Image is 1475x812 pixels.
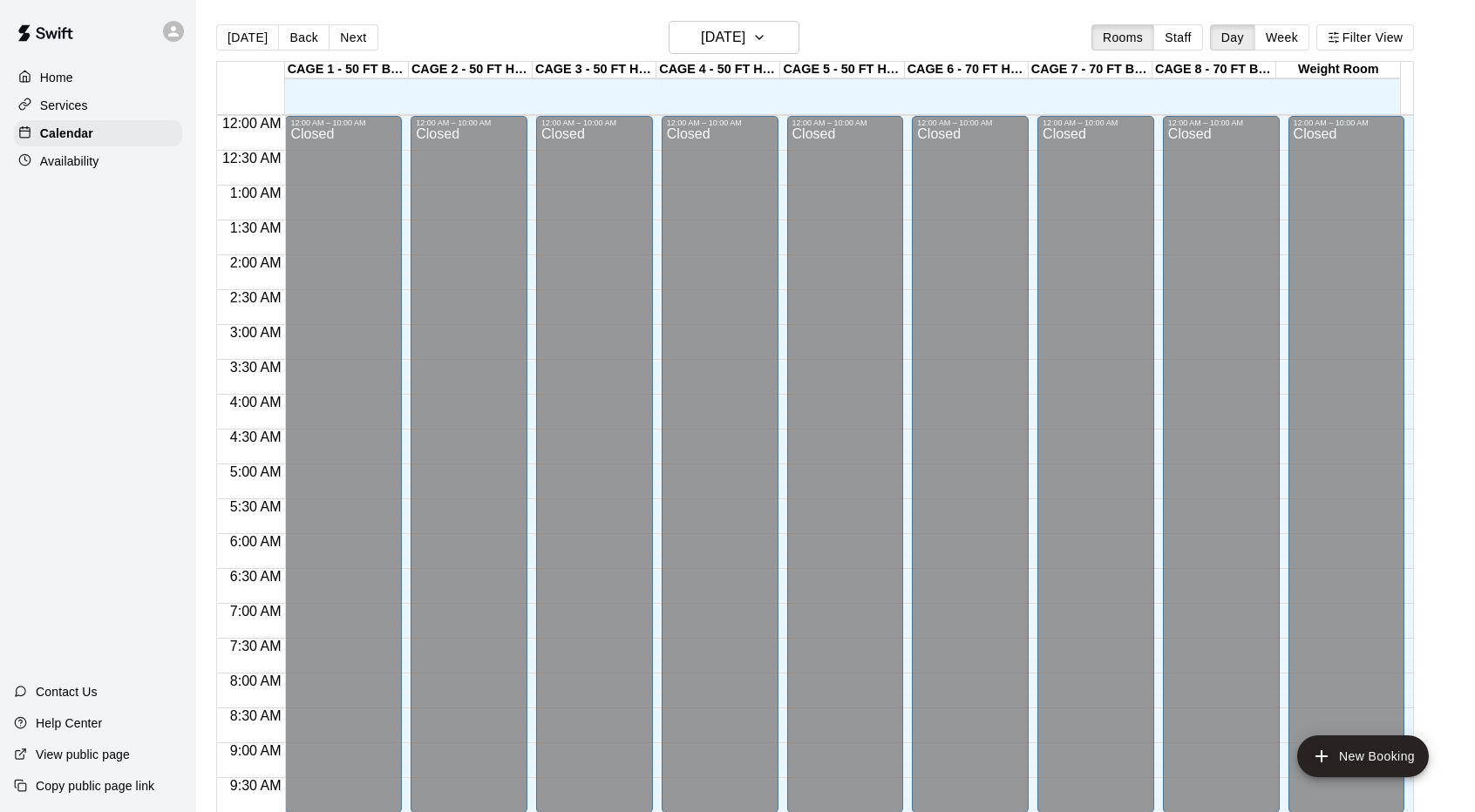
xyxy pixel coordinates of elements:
[226,220,286,235] span: 1:30 AM
[409,62,533,78] div: CAGE 2 - 50 FT HYBRID BB/SB
[416,118,522,127] div: 12:00 AM – 10:00 AM
[36,683,98,700] p: Contact Us
[226,430,286,444] span: 4:30 AM
[285,62,409,78] div: CAGE 1 - 50 FT BASEBALL w/ Auto Feeder
[218,116,286,131] span: 12:00 AM
[40,152,99,170] p: Availability
[278,24,330,51] button: Back
[329,24,377,51] button: Next
[40,69,73,86] p: Home
[226,673,286,688] span: 8:00 AM
[218,151,286,166] span: 12:30 AM
[1029,62,1152,78] div: CAGE 7 - 70 FT BB (w/ pitching mound)
[1043,118,1149,127] div: 12:00 AM – 10:00 AM
[780,62,904,78] div: CAGE 5 - 50 FT HYBRID SB/BB
[226,255,286,270] span: 2:00 AM
[1210,24,1255,51] button: Day
[226,395,286,409] span: 4:00 AM
[1152,62,1276,78] div: CAGE 8 - 70 FT BB (w/ pitching mound)
[40,97,88,114] p: Services
[1294,118,1400,127] div: 12:00 AM – 10:00 AM
[226,778,286,793] span: 9:30 AM
[1168,118,1274,127] div: 12:00 AM – 10:00 AM
[541,118,648,127] div: 12:00 AM – 10:00 AM
[917,118,1023,127] div: 12:00 AM – 10:00 AM
[14,148,182,174] a: Availability
[701,25,745,50] h6: [DATE]
[226,360,286,375] span: 3:30 AM
[226,464,286,479] span: 5:00 AM
[14,120,182,146] a: Calendar
[226,499,286,514] span: 5:30 AM
[40,125,93,142] p: Calendar
[226,569,286,584] span: 6:30 AM
[656,62,780,78] div: CAGE 4 - 50 FT HYBRID BB/SB
[226,743,286,758] span: 9:00 AM
[792,118,899,127] div: 12:00 AM – 10:00 AM
[533,62,656,78] div: CAGE 3 - 50 FT HYBRID BB/SB
[14,92,182,118] a: Services
[36,714,102,732] p: Help Center
[36,746,130,763] p: View public page
[226,534,286,549] span: 6:00 AM
[1254,24,1309,51] button: Week
[1091,24,1154,51] button: Rooms
[226,290,286,305] span: 2:30 AM
[226,639,286,653] span: 7:30 AM
[905,62,1029,78] div: CAGE 6 - 70 FT HIT TRAX
[667,118,773,127] div: 12:00 AM – 10:00 AM
[1153,24,1203,51] button: Staff
[290,118,397,127] div: 12:00 AM – 10:00 AM
[669,21,799,54] button: [DATE]
[14,64,182,91] a: Home
[226,186,286,200] span: 1:00 AM
[226,708,286,723] span: 8:30 AM
[226,325,286,340] span: 3:00 AM
[1276,62,1400,78] div: Weight Room
[36,777,154,795] p: Copy public page link
[226,604,286,619] span: 7:00 AM
[216,24,279,51] button: [DATE]
[1316,24,1414,51] button: Filter View
[1297,735,1429,777] button: add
